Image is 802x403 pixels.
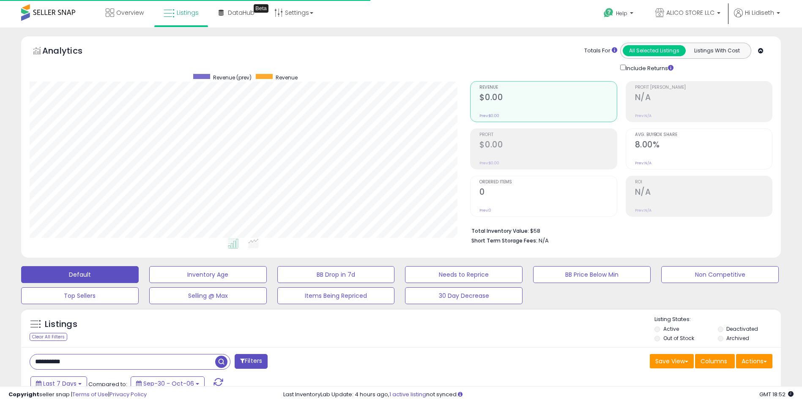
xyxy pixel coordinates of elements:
[616,10,627,17] span: Help
[635,140,772,151] h2: 8.00%
[661,266,779,283] button: Non Competitive
[276,74,298,81] span: Revenue
[745,8,774,17] span: Hi Lidiseth
[654,316,781,324] p: Listing States:
[8,390,39,398] strong: Copyright
[283,391,794,399] div: Last InventoryLab Update: 4 hours ago, not synced.
[471,227,529,234] b: Total Inventory Value:
[685,45,748,56] button: Listings With Cost
[389,390,426,398] a: 1 active listing
[479,93,616,104] h2: $0.00
[21,266,139,283] button: Default
[21,287,139,304] button: Top Sellers
[405,287,523,304] button: 30 Day Decrease
[213,74,252,81] span: Revenue (prev)
[116,8,144,17] span: Overview
[663,335,694,342] label: Out of Stock
[734,8,780,27] a: Hi Lidiseth
[666,8,714,17] span: ALICO STORE LLC
[603,8,614,18] i: Get Help
[726,325,758,332] label: Deactivated
[109,390,147,398] a: Privacy Policy
[635,187,772,199] h2: N/A
[663,325,679,332] label: Active
[635,208,651,213] small: Prev: N/A
[650,354,694,368] button: Save View
[149,266,267,283] button: Inventory Age
[149,287,267,304] button: Selling @ Max
[726,335,749,342] label: Archived
[635,113,651,118] small: Prev: N/A
[623,45,686,56] button: All Selected Listings
[277,266,395,283] button: BB Drop in 7d
[614,63,684,73] div: Include Returns
[584,47,617,55] div: Totals For
[30,376,87,391] button: Last 7 Days
[8,391,147,399] div: seller snap | |
[635,85,772,90] span: Profit [PERSON_NAME]
[254,4,268,13] div: Tooltip anchor
[479,187,616,199] h2: 0
[405,266,523,283] button: Needs to Reprice
[177,8,199,17] span: Listings
[635,133,772,137] span: Avg. Buybox Share
[228,8,255,17] span: DataHub
[479,180,616,185] span: Ordered Items
[479,113,499,118] small: Prev: $0.00
[479,85,616,90] span: Revenue
[635,93,772,104] h2: N/A
[597,1,642,27] a: Help
[131,376,205,391] button: Sep-30 - Oct-06
[479,161,499,166] small: Prev: $0.00
[701,357,727,365] span: Columns
[759,390,794,398] span: 2025-10-14 18:52 GMT
[695,354,735,368] button: Columns
[479,208,491,213] small: Prev: 0
[277,287,395,304] button: Items Being Repriced
[30,333,67,341] div: Clear All Filters
[635,161,651,166] small: Prev: N/A
[471,237,537,244] b: Short Term Storage Fees:
[235,354,268,369] button: Filters
[479,133,616,137] span: Profit
[736,354,772,368] button: Actions
[471,225,766,235] li: $58
[72,390,108,398] a: Terms of Use
[42,45,99,59] h5: Analytics
[539,237,549,245] span: N/A
[479,140,616,151] h2: $0.00
[533,266,651,283] button: BB Price Below Min
[45,319,77,330] h5: Listings
[635,180,772,185] span: ROI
